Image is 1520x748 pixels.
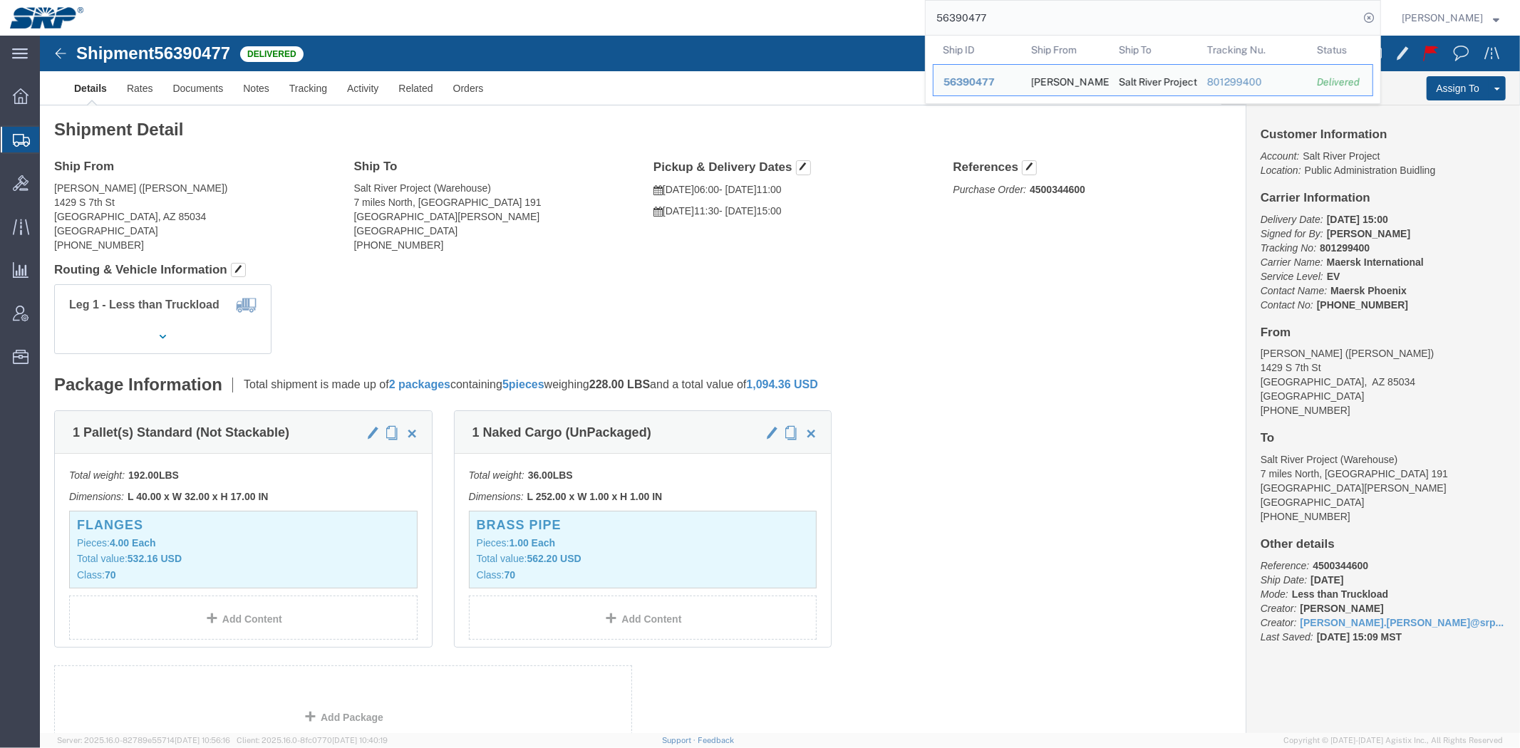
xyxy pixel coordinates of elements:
iframe: FS Legacy Container [40,36,1520,733]
span: Client: 2025.16.0-8fc0770 [237,736,388,744]
th: Ship From [1021,36,1110,64]
div: 801299400 [1207,75,1298,90]
button: [PERSON_NAME] [1401,9,1500,26]
span: Marissa Camacho [1402,10,1483,26]
span: [DATE] 10:56:16 [175,736,230,744]
th: Ship To [1109,36,1197,64]
img: logo [10,7,83,28]
input: Search for shipment number, reference number [926,1,1359,35]
a: Feedback [698,736,734,744]
th: Ship ID [933,36,1021,64]
th: Tracking Nu. [1197,36,1308,64]
span: [DATE] 10:40:19 [332,736,388,744]
span: Server: 2025.16.0-82789e55714 [57,736,230,744]
th: Status [1307,36,1373,64]
span: Copyright © [DATE]-[DATE] Agistix Inc., All Rights Reserved [1283,734,1503,747]
span: 56390477 [943,76,995,88]
a: Support [662,736,698,744]
div: Thomas Pipe [1031,65,1100,95]
div: Salt River Project [1119,65,1187,95]
div: 56390477 [943,75,1011,90]
table: Search Results [933,36,1380,103]
div: Delivered [1317,75,1363,90]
